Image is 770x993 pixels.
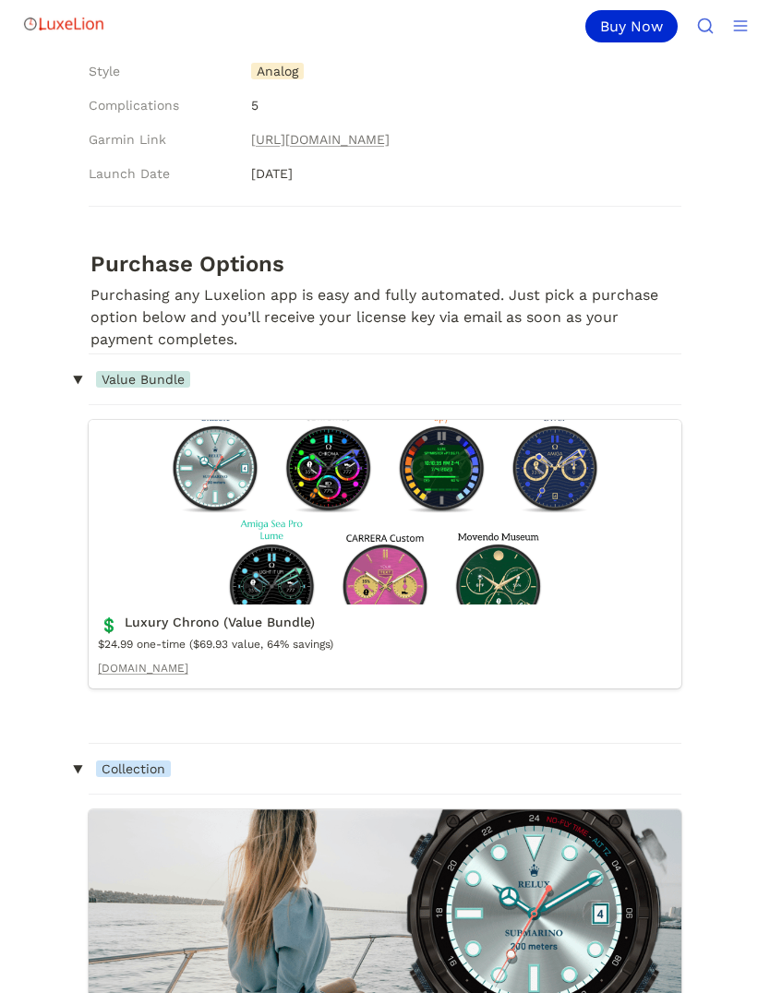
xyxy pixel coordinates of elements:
[89,281,681,353] p: Purchasing any Luxelion app is easy and fully automated. Just pick a purchase option below and yo...
[244,89,681,123] div: 5
[89,164,170,184] span: Launch Date
[22,6,105,42] img: Logo
[89,130,166,150] span: Garmin Link
[98,660,188,677] a: [DOMAIN_NAME]
[62,761,92,777] span: ‣
[89,62,120,81] span: Style
[89,420,681,688] a: Luxury Chrono (Value Bundle)
[96,760,171,777] span: Collection
[251,162,293,185] span: [DATE]
[62,372,92,388] span: ‣
[251,63,304,79] span: Analog
[585,10,685,42] a: Buy Now
[89,96,179,115] span: Complications
[96,371,190,388] span: Value Bundle
[251,128,390,150] a: [URL][DOMAIN_NAME]
[89,247,681,281] h2: Purchase Options
[585,10,678,42] div: Buy Now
